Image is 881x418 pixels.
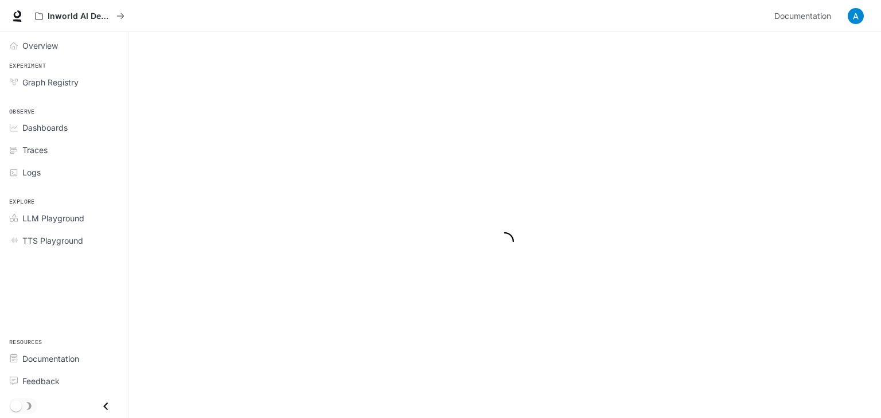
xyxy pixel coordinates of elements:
[5,349,123,369] a: Documentation
[5,118,123,138] a: Dashboards
[5,208,123,228] a: LLM Playground
[22,76,79,88] span: Graph Registry
[22,353,79,365] span: Documentation
[22,212,84,224] span: LLM Playground
[5,371,123,391] a: Feedback
[30,5,130,28] button: All workspaces
[5,36,123,56] a: Overview
[22,375,60,387] span: Feedback
[10,399,22,412] span: Dark mode toggle
[844,5,867,28] button: User avatar
[5,72,123,92] a: Graph Registry
[770,5,840,28] a: Documentation
[22,40,58,52] span: Overview
[5,162,123,182] a: Logs
[5,140,123,160] a: Traces
[22,166,41,178] span: Logs
[22,144,48,156] span: Traces
[93,394,119,418] button: Close drawer
[48,11,112,21] p: Inworld AI Demos
[496,232,514,251] span: loading
[774,9,831,24] span: Documentation
[848,8,864,24] img: User avatar
[22,235,83,247] span: TTS Playground
[5,231,123,251] a: TTS Playground
[22,122,68,134] span: Dashboards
